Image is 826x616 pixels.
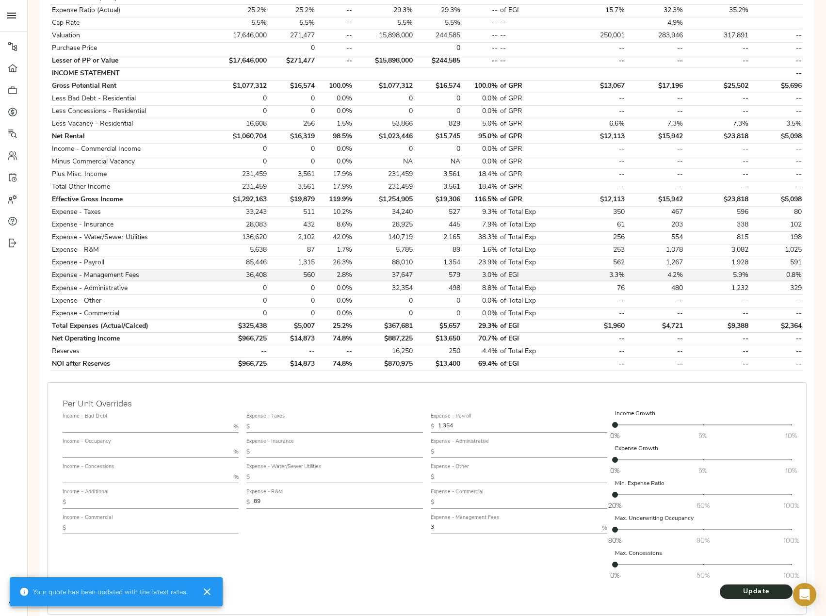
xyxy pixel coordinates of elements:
td: 4.9% [626,17,684,30]
td: of GPR [499,93,563,105]
td: 87 [268,244,316,257]
td: Net Rental [51,130,210,143]
td: 98.5% [316,130,353,143]
td: 33,243 [210,206,268,219]
td: 7.3% [684,118,750,130]
td: Expense Ratio (Actual) [51,4,210,17]
label: Expense - Management Fees [431,515,499,520]
td: of Total Exp [499,219,563,231]
td: $15,898,000 [353,55,414,67]
td: 1,078 [626,244,684,257]
span: Update [729,586,783,598]
td: -- [684,181,750,194]
td: -- [626,42,684,55]
td: -- [316,17,353,30]
td: 1,025 [750,244,803,257]
td: -- [316,4,353,17]
td: 38.3% [462,231,499,244]
td: 0.0% [316,105,353,118]
td: -- [626,181,684,194]
td: of GPR [499,156,563,168]
td: -- [684,143,750,156]
td: 3.0% [462,269,499,282]
span: 100% [783,501,799,510]
td: 0 [268,42,316,55]
td: 0 [210,156,268,168]
td: 5.5% [414,17,462,30]
td: of GPR [499,181,563,194]
td: $23,818 [684,130,750,143]
td: 2,165 [414,231,462,244]
td: INCOME STATEMENT [51,67,210,80]
td: 100.0% [316,80,353,93]
td: 8.6% [316,219,353,231]
label: Expense - Payroll [431,414,471,419]
td: 498 [414,282,462,295]
div: Open Intercom Messenger [793,583,816,606]
span: 0% [610,431,619,440]
td: 317,891 [684,30,750,42]
td: 2.8% [316,269,353,282]
td: $1,023,446 [353,130,414,143]
td: -- [499,55,563,67]
td: Gross Potential Rent [51,80,210,93]
td: -- [750,181,803,194]
span: 100% [783,570,799,580]
td: $15,942 [626,130,684,143]
td: $16,319 [268,130,316,143]
td: $15,745 [414,130,462,143]
td: 9.3% [462,206,499,219]
td: 18.4% [462,168,499,181]
span: 100% [783,535,799,545]
td: 0 [210,295,268,308]
span: 10% [785,431,797,440]
td: 0 [210,143,268,156]
td: 253 [563,244,626,257]
td: $25,502 [684,80,750,93]
td: Less Vacancy - Residential [51,118,210,130]
td: 350 [563,206,626,219]
td: 32.3% [626,4,684,17]
td: 0.0% [316,143,353,156]
td: 591 [750,257,803,269]
td: 35.2% [684,4,750,17]
td: of Total Exp [499,282,563,295]
td: -- [499,30,563,42]
td: Income - Commercial Income [51,143,210,156]
td: of GPR [499,80,563,93]
span: 0% [610,570,619,580]
td: -- [684,42,750,55]
td: 445 [414,219,462,231]
td: -- [563,93,626,105]
span: 90% [696,535,710,545]
td: 100.0% [462,80,499,93]
td: 136,620 [210,231,268,244]
td: -- [684,55,750,67]
label: Expense - R&M [246,490,283,495]
td: 36,408 [210,269,268,282]
td: of Total Exp [499,244,563,257]
td: 88,010 [353,257,414,269]
td: Minus Commercial Vacancy [51,156,210,168]
td: of GPR [499,194,563,206]
td: -- [750,30,803,42]
td: 3,561 [268,181,316,194]
td: Expense - Payroll [51,257,210,269]
td: 527 [414,206,462,219]
td: 29.3% [353,4,414,17]
td: Expense - Management Fees [51,269,210,282]
td: Valuation [51,30,210,42]
td: 0 [210,105,268,118]
td: of Total Exp [499,206,563,219]
span: 60% [696,501,710,510]
td: 89 [414,244,462,257]
td: 1.7% [316,244,353,257]
td: 0 [414,295,462,308]
td: 480 [626,282,684,295]
td: 28,083 [210,219,268,231]
td: -- [750,67,803,80]
td: -- [750,143,803,156]
span: 0% [610,466,619,475]
td: 1.6% [462,244,499,257]
label: Expense - Water/Sewer Utilities [246,465,322,470]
